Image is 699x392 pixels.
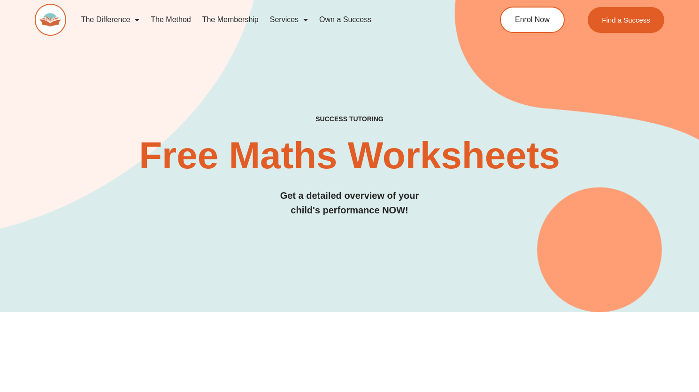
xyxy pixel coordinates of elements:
nav: Menu [76,9,464,31]
a: The Difference [76,9,146,31]
h2: Free Maths Worksheets​ [35,137,664,174]
span: Enrol Now [515,16,550,24]
a: Services [264,9,314,31]
h4: SUCCESS TUTORING​ [35,115,664,123]
a: The Method [145,9,196,31]
a: Find a Success [588,7,664,33]
a: Enrol Now [500,7,565,33]
a: The Membership [197,9,264,31]
a: Own a Success [314,9,377,31]
h3: Get a detailed overview of your child's performance NOW! [35,188,664,218]
span: Find a Success [602,16,650,24]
